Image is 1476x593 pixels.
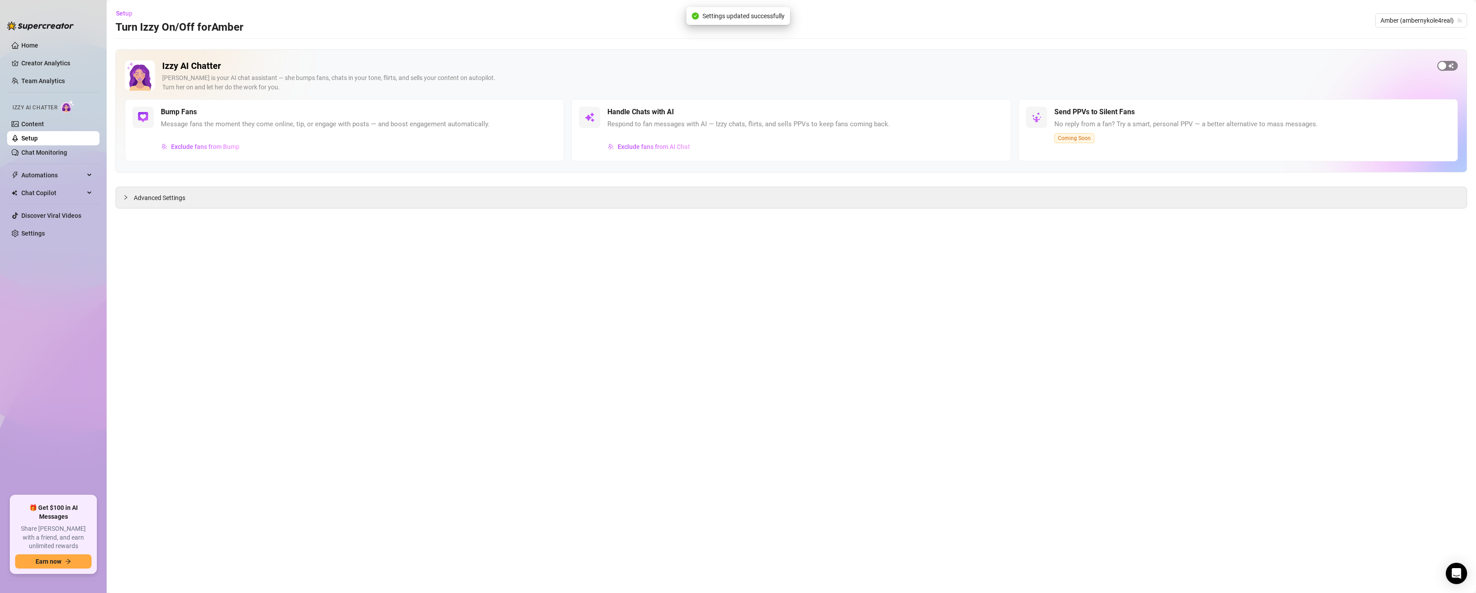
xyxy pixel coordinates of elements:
[692,12,699,20] span: check-circle
[125,60,155,91] img: Izzy AI Chatter
[1446,563,1467,584] div: Open Intercom Messenger
[161,107,197,117] h5: Bump Fans
[1031,112,1042,123] img: svg%3e
[21,135,38,142] a: Setup
[15,525,92,551] span: Share [PERSON_NAME] with a friend, and earn unlimited rewards
[21,42,38,49] a: Home
[607,140,690,154] button: Exclude fans from AI Chat
[21,77,65,84] a: Team Analytics
[1054,133,1094,143] span: Coming Soon
[21,120,44,128] a: Content
[702,11,785,21] span: Settings updated successfully
[21,168,84,182] span: Automations
[134,193,185,203] span: Advanced Settings
[21,56,92,70] a: Creator Analytics
[15,504,92,521] span: 🎁 Get $100 in AI Messages
[138,112,148,123] img: svg%3e
[21,230,45,237] a: Settings
[123,192,134,202] div: collapsed
[7,21,74,30] img: logo-BBDzfeDw.svg
[171,143,239,150] span: Exclude fans from Bump
[123,195,128,200] span: collapsed
[116,10,132,17] span: Setup
[1054,119,1318,130] span: No reply from a fan? Try a smart, personal PPV — a better alternative to mass messages.
[12,172,19,179] span: thunderbolt
[161,119,490,130] span: Message fans the moment they come online, tip, or engage with posts — and boost engagement automa...
[12,190,17,196] img: Chat Copilot
[12,104,57,112] span: Izzy AI Chatter
[584,112,595,123] img: svg%3e
[618,143,690,150] span: Exclude fans from AI Chat
[607,119,890,130] span: Respond to fan messages with AI — Izzy chats, flirts, and sells PPVs to keep fans coming back.
[15,554,92,569] button: Earn nowarrow-right
[608,144,614,150] img: svg%3e
[61,100,75,113] img: AI Chatter
[162,73,1430,92] div: [PERSON_NAME] is your AI chat assistant — she bumps fans, chats in your tone, flirts, and sells y...
[36,558,61,565] span: Earn now
[21,149,67,156] a: Chat Monitoring
[65,558,71,565] span: arrow-right
[116,6,140,20] button: Setup
[161,140,240,154] button: Exclude fans from Bump
[1380,14,1462,27] span: Amber (ambernykole4real)
[162,60,1430,72] h2: Izzy AI Chatter
[607,107,674,117] h5: Handle Chats with AI
[1457,18,1462,23] span: team
[21,186,84,200] span: Chat Copilot
[161,144,168,150] img: svg%3e
[116,20,243,35] h3: Turn Izzy On/Off for Amber
[21,212,81,219] a: Discover Viral Videos
[1054,107,1135,117] h5: Send PPVs to Silent Fans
